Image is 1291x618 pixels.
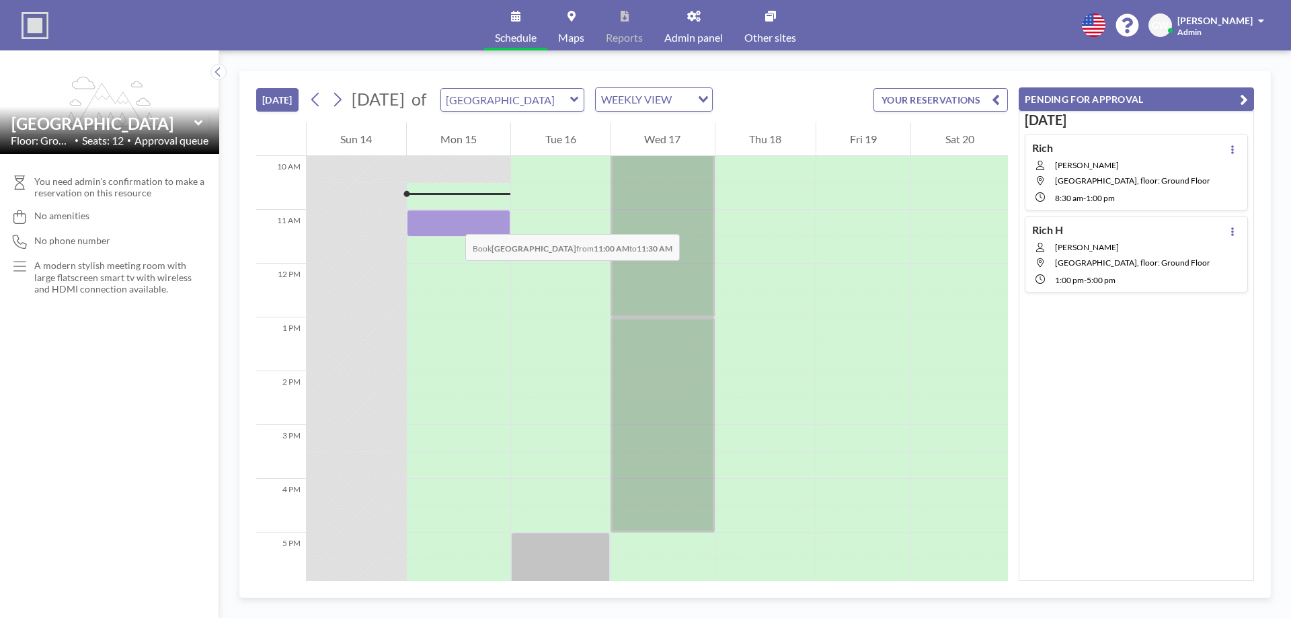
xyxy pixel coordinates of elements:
h4: Rich [1032,141,1053,155]
input: Vista Meeting Room [11,114,194,133]
span: No amenities [34,210,89,222]
span: 1:00 PM [1086,193,1115,203]
button: PENDING FOR APPROVAL [1019,87,1254,111]
div: Mon 15 [407,122,511,156]
span: Other sites [744,32,796,43]
span: WEEKLY VIEW [598,91,674,108]
span: 8:30 AM [1055,193,1083,203]
span: • [75,136,79,145]
div: 12 PM [256,264,306,317]
span: of [412,89,426,110]
div: Sun 14 [307,122,406,156]
p: A modern stylish meeting room with large flatscreen smart tv with wireless and HDMI connection av... [34,260,192,295]
div: Wed 17 [611,122,715,156]
span: - [1084,275,1087,285]
span: Vista Meeting Room, floor: Ground Floor [1055,258,1210,268]
b: [GEOGRAPHIC_DATA] [492,243,576,254]
div: 5 PM [256,533,306,586]
span: Seats: 12 [82,134,124,147]
input: Vista Meeting Room [441,89,570,111]
span: Schedule [495,32,537,43]
span: - [1083,193,1086,203]
button: [DATE] [256,88,299,112]
span: GW [1152,20,1169,32]
span: • [127,136,131,145]
span: [PERSON_NAME] [1177,15,1253,26]
span: Maps [558,32,584,43]
h3: [DATE] [1025,112,1248,128]
span: Floor: Ground Fl... [11,134,71,147]
span: Admin [1177,27,1202,37]
span: [DATE] [352,89,405,109]
span: You need admin's confirmation to make a reservation on this resource [34,176,208,199]
div: Search for option [596,88,712,111]
span: Book from to [465,234,680,261]
span: Admin panel [664,32,723,43]
b: 11:00 AM [594,243,629,254]
div: Sat 20 [911,122,1008,156]
div: 2 PM [256,371,306,425]
div: Fri 19 [816,122,911,156]
span: 1:00 PM [1055,275,1084,285]
div: 3 PM [256,425,306,479]
span: Approval queue [134,134,208,147]
span: No phone number [34,235,110,247]
h4: Rich H [1032,223,1063,237]
img: organization-logo [22,12,48,39]
div: 10 AM [256,156,306,210]
div: 1 PM [256,317,306,371]
span: 5:00 PM [1087,275,1116,285]
span: [PERSON_NAME] [1055,160,1210,170]
button: YOUR RESERVATIONS [873,88,1008,112]
div: 4 PM [256,479,306,533]
input: Search for option [676,91,690,108]
div: 11 AM [256,210,306,264]
div: Tue 16 [511,122,610,156]
b: 11:30 AM [637,243,672,254]
span: Reports [606,32,643,43]
span: [PERSON_NAME] [1055,242,1210,252]
span: Vista Meeting Room, floor: Ground Floor [1055,176,1210,186]
div: Thu 18 [715,122,816,156]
